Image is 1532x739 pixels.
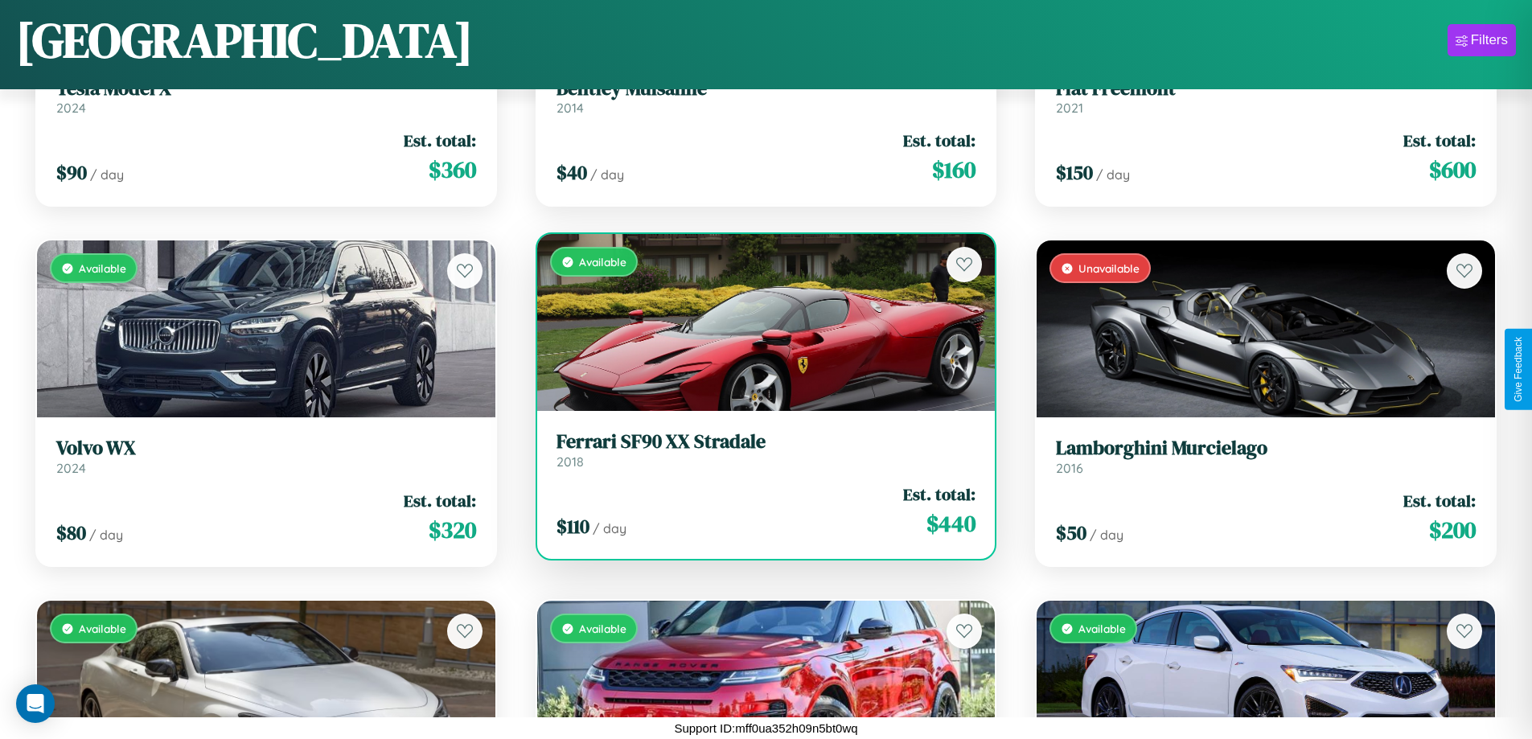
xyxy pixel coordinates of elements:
[404,129,476,152] span: Est. total:
[16,7,473,73] h1: [GEOGRAPHIC_DATA]
[557,430,976,454] h3: Ferrari SF90 XX Stradale
[1513,337,1524,402] div: Give Feedback
[429,514,476,546] span: $ 320
[903,482,975,506] span: Est. total:
[56,437,476,460] h3: Volvo WX
[557,159,587,186] span: $ 40
[579,622,626,635] span: Available
[1056,100,1083,116] span: 2021
[926,507,975,540] span: $ 440
[1056,437,1476,460] h3: Lamborghini Murcielago
[1471,32,1508,48] div: Filters
[56,437,476,476] a: Volvo WX2024
[1429,514,1476,546] span: $ 200
[1429,154,1476,186] span: $ 600
[56,159,87,186] span: $ 90
[1090,527,1123,543] span: / day
[56,100,86,116] span: 2024
[557,100,584,116] span: 2014
[1056,77,1476,117] a: Fiat Freemont2021
[579,255,626,269] span: Available
[56,519,86,546] span: $ 80
[89,527,123,543] span: / day
[1056,519,1086,546] span: $ 50
[1096,166,1130,183] span: / day
[16,684,55,723] div: Open Intercom Messenger
[674,717,857,739] p: Support ID: mff0ua352h09n5bt0wq
[1448,24,1516,56] button: Filters
[1056,159,1093,186] span: $ 150
[590,166,624,183] span: / day
[557,513,589,540] span: $ 110
[1078,261,1140,275] span: Unavailable
[404,489,476,512] span: Est. total:
[557,77,976,117] a: Bentley Mulsanne2014
[56,460,86,476] span: 2024
[1056,437,1476,476] a: Lamborghini Murcielago2016
[90,166,124,183] span: / day
[429,154,476,186] span: $ 360
[1403,489,1476,512] span: Est. total:
[79,622,126,635] span: Available
[1078,622,1126,635] span: Available
[903,129,975,152] span: Est. total:
[557,430,976,470] a: Ferrari SF90 XX Stradale2018
[557,454,584,470] span: 2018
[1403,129,1476,152] span: Est. total:
[593,520,626,536] span: / day
[932,154,975,186] span: $ 160
[1056,460,1083,476] span: 2016
[56,77,476,117] a: Tesla Model X2024
[79,261,126,275] span: Available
